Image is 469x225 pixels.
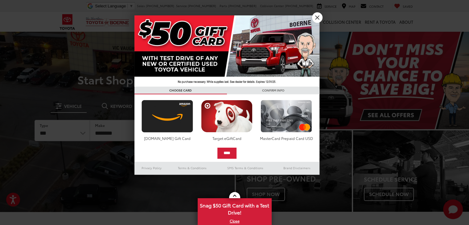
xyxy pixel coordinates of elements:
div: MasterCard Prepaid Card USD [259,136,314,141]
div: [DOMAIN_NAME] Gift Card [140,136,195,141]
span: Snag $50 Gift Card with a Test Drive! [198,199,271,218]
img: mastercard.png [259,100,314,133]
a: SMS Terms & Conditions [216,164,274,172]
a: Privacy Policy [134,164,169,172]
h3: CHOOSE CARD [134,87,227,94]
img: targetcard.png [200,100,254,133]
div: Target eGiftCard [200,136,254,141]
h3: CONFIRM INFO [227,87,319,94]
img: 42635_top_851395.jpg [134,15,319,87]
img: amazoncard.png [140,100,195,133]
a: Terms & Conditions [169,164,216,172]
a: Brand Disclaimers [274,164,319,172]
